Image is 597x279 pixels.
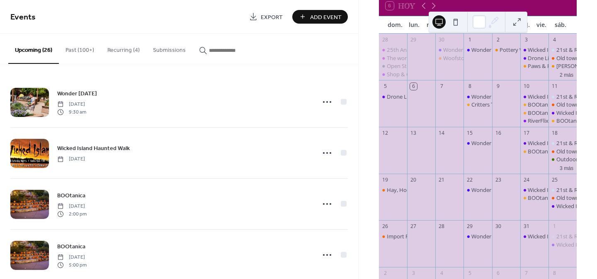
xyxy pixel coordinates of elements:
[520,148,548,155] div: BOOtanica
[435,46,464,53] div: Wonder Wednesday
[438,83,445,90] div: 7
[387,233,425,240] div: Import Face-off
[520,233,548,240] div: Wicked Island Haunted Walk
[410,223,417,230] div: 27
[10,9,36,25] span: Events
[528,194,555,201] div: BOOtanica
[387,54,459,62] div: The workroom sidewalk SALE
[548,62,577,70] div: Nomar Fiesta
[523,36,530,43] div: 3
[551,83,558,90] div: 11
[520,101,548,108] div: BOOtanica
[57,254,87,261] span: [DATE]
[57,155,85,163] span: [DATE]
[466,269,473,277] div: 5
[548,155,577,163] div: Outdoor Vintage Flea Market at Paramount Antique Mall
[57,191,85,200] a: BOOtanica
[379,46,407,53] div: 25th Annual Fall Great Plains Renaissance and Scottish Festival
[551,36,558,43] div: 4
[520,54,548,62] div: Drone Light Festival
[528,54,577,62] div: Drone Light Festival
[520,186,548,194] div: Wicked Island Haunted Walk
[438,269,445,277] div: 4
[466,130,473,137] div: 15
[8,34,59,64] button: Upcoming (26)
[379,70,407,78] div: Shop & Grub
[387,62,428,70] div: Open Streets ICT
[387,186,447,194] div: Hay, Hooves and [DATE]
[556,164,577,172] button: 3 más
[386,16,405,33] div: dom.
[464,46,492,53] div: Wonder Wednesday
[495,83,502,90] div: 9
[520,62,548,70] div: Paws & Popcorn in the Park
[520,139,548,147] div: Wicked Island Haunted Walk
[438,130,445,137] div: 14
[500,46,562,53] div: Pottery Wheel Workshop
[424,16,443,33] div: mar.
[438,36,445,43] div: 30
[405,16,424,33] div: lun.
[520,46,548,53] div: Wicked Island Haunted Walk
[57,89,97,98] a: Wonder [DATE]
[528,62,596,70] div: Paws & Popcorn in the Park
[243,10,289,24] a: Export
[410,36,417,43] div: 29
[523,83,530,90] div: 10
[379,54,407,62] div: The workroom sidewalk SALE
[466,83,473,90] div: 8
[548,148,577,155] div: Old town Farm & Art Market
[438,176,445,183] div: 21
[101,34,146,63] button: Recurring (4)
[532,16,551,33] div: vie.
[528,148,555,155] div: BOOtanica
[471,186,509,194] div: Wonder [DATE]
[523,223,530,230] div: 31
[410,176,417,183] div: 20
[464,139,492,147] div: Wonder Wednesday
[146,34,192,63] button: Submissions
[548,54,577,62] div: Old town Farm & Art Market
[548,109,577,116] div: Wicked Island Haunted Walk
[57,101,86,108] span: [DATE]
[471,93,509,100] div: Wonder [DATE]
[435,54,464,62] div: Woofstock
[551,269,558,277] div: 8
[410,130,417,137] div: 13
[57,90,97,98] span: Wonder [DATE]
[492,46,520,53] div: Pottery Wheel Workshop
[57,108,86,116] span: 9:30 am
[466,223,473,230] div: 29
[495,269,502,277] div: 6
[464,93,492,100] div: Wonder Wednesday
[548,117,577,124] div: BOOtanica
[382,130,389,137] div: 12
[556,70,577,78] button: 2 más
[382,176,389,183] div: 19
[495,176,502,183] div: 23
[548,202,577,210] div: Wicked Island Haunted Walk
[548,233,577,240] div: 21st & Ridge Farmers Market
[387,93,436,100] div: Drone Light Festival
[551,176,558,183] div: 25
[57,242,85,251] a: BOOtanica
[520,117,548,124] div: RiverFlix: Haocus pocus
[292,10,348,24] button: Add Event
[471,139,509,147] div: Wonder [DATE]
[310,13,342,22] span: Add Event
[410,83,417,90] div: 6
[548,101,577,108] div: Old town Farm & Art Market
[379,233,407,240] div: Import Face-off
[523,176,530,183] div: 24
[548,194,577,201] div: Old town Farm & Art Market
[464,233,492,240] div: Wonder Wednesday
[528,101,555,108] div: BOOtanica
[495,223,502,230] div: 30
[464,186,492,194] div: Wonder Wednesday
[379,93,407,100] div: Drone Light Festival
[57,192,85,200] span: BOOtanica
[443,46,481,53] div: Wonder [DATE]
[548,93,577,100] div: 21st & Ridge Farmers Market
[466,176,473,183] div: 22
